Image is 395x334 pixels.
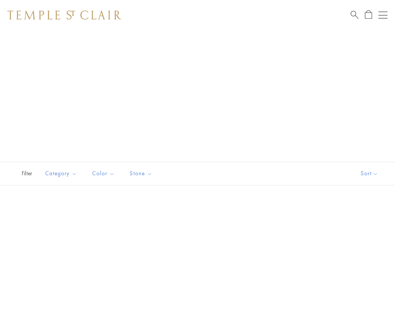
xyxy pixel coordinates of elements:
[87,165,120,182] button: Color
[8,11,121,20] img: Temple St. Clair
[88,169,120,178] span: Color
[378,11,387,20] button: Open navigation
[344,162,395,185] button: Show sort by
[126,169,158,178] span: Stone
[365,10,372,20] a: Open Shopping Bag
[351,10,359,20] a: Search
[41,169,83,178] span: Category
[39,165,83,182] button: Category
[124,165,158,182] button: Stone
